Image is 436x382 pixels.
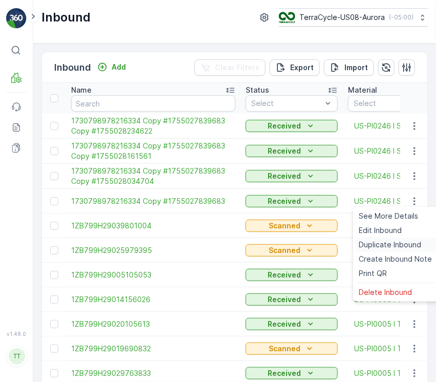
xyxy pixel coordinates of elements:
[359,254,432,264] span: Create Inbound Note
[71,344,235,354] a: 1ZB799H29019690832
[389,13,413,22] p: ( -05:00 )
[112,62,126,72] p: Add
[6,8,27,29] img: logo
[268,171,301,181] p: Received
[71,245,235,256] a: 1ZB799H29025979395
[246,145,338,157] button: Received
[50,172,58,180] div: Toggle Row Selected
[71,221,235,231] a: 1ZB799H29039801004
[6,339,27,374] button: TT
[270,59,320,76] button: Export
[359,287,412,298] span: Delete Inbound
[50,122,58,130] div: Toggle Row Selected
[71,319,235,329] a: 1ZB799H29020105613
[359,268,387,279] span: Print QR
[354,319,414,329] a: US-PI0005 I Toys
[9,348,25,365] div: TT
[269,344,300,354] p: Scanned
[268,196,301,206] p: Received
[50,197,58,205] div: Toggle Row Selected
[50,320,58,328] div: Toggle Row Selected
[269,221,300,231] p: Scanned
[268,121,301,131] p: Received
[299,12,385,23] p: TerraCycle-US08-Aurora
[71,141,235,161] a: 1730798978216334 Copy #1755027839683 Copy #1755028161561
[71,85,92,95] p: Name
[268,294,301,305] p: Received
[246,293,338,306] button: Received
[359,211,419,221] span: See More Details
[348,85,377,95] p: Material
[54,60,91,75] p: Inbound
[268,146,301,156] p: Received
[71,166,235,186] a: 1730798978216334 Copy #1755027839683 Copy #1755028034704
[194,59,266,76] button: Clear Filters
[50,295,58,304] div: Toggle Row Selected
[50,222,58,230] div: Toggle Row Selected
[93,61,130,73] button: Add
[50,147,58,155] div: Toggle Row Selected
[71,95,235,112] input: Search
[344,62,368,73] p: Import
[246,343,338,355] button: Scanned
[251,98,322,109] p: Select
[50,246,58,254] div: Toggle Row Selected
[246,367,338,379] button: Received
[290,62,314,73] p: Export
[354,344,414,354] a: US-PI0005 I Toys
[41,9,91,26] p: Inbound
[71,368,235,378] a: 1ZB799H29029763833
[215,62,259,73] p: Clear Filters
[268,319,301,329] p: Received
[246,269,338,281] button: Received
[268,368,301,378] p: Received
[268,270,301,280] p: Received
[246,244,338,257] button: Scanned
[6,331,27,337] span: v 1.48.0
[279,8,428,27] button: TerraCycle-US08-Aurora(-05:00)
[279,12,295,23] img: image_ci7OI47.png
[246,195,338,207] button: Received
[246,220,338,232] button: Scanned
[269,245,300,256] p: Scanned
[71,270,235,280] a: 1ZB799H29005105053
[246,318,338,330] button: Received
[50,271,58,279] div: Toggle Row Selected
[359,225,402,236] span: Edit Inbound
[50,369,58,377] div: Toggle Row Selected
[324,59,374,76] button: Import
[71,196,235,206] a: 1730798978216334 Copy #1755027839683
[246,120,338,132] button: Received
[354,368,414,378] a: US-PI0005 I Toys
[50,345,58,353] div: Toggle Row Selected
[71,294,235,305] a: 1ZB799H29014156026
[359,240,422,250] span: Duplicate Inbound
[246,85,269,95] p: Status
[71,116,235,136] a: 1730798978216334 Copy #1755027839683 Copy #1755028234622
[246,170,338,182] button: Received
